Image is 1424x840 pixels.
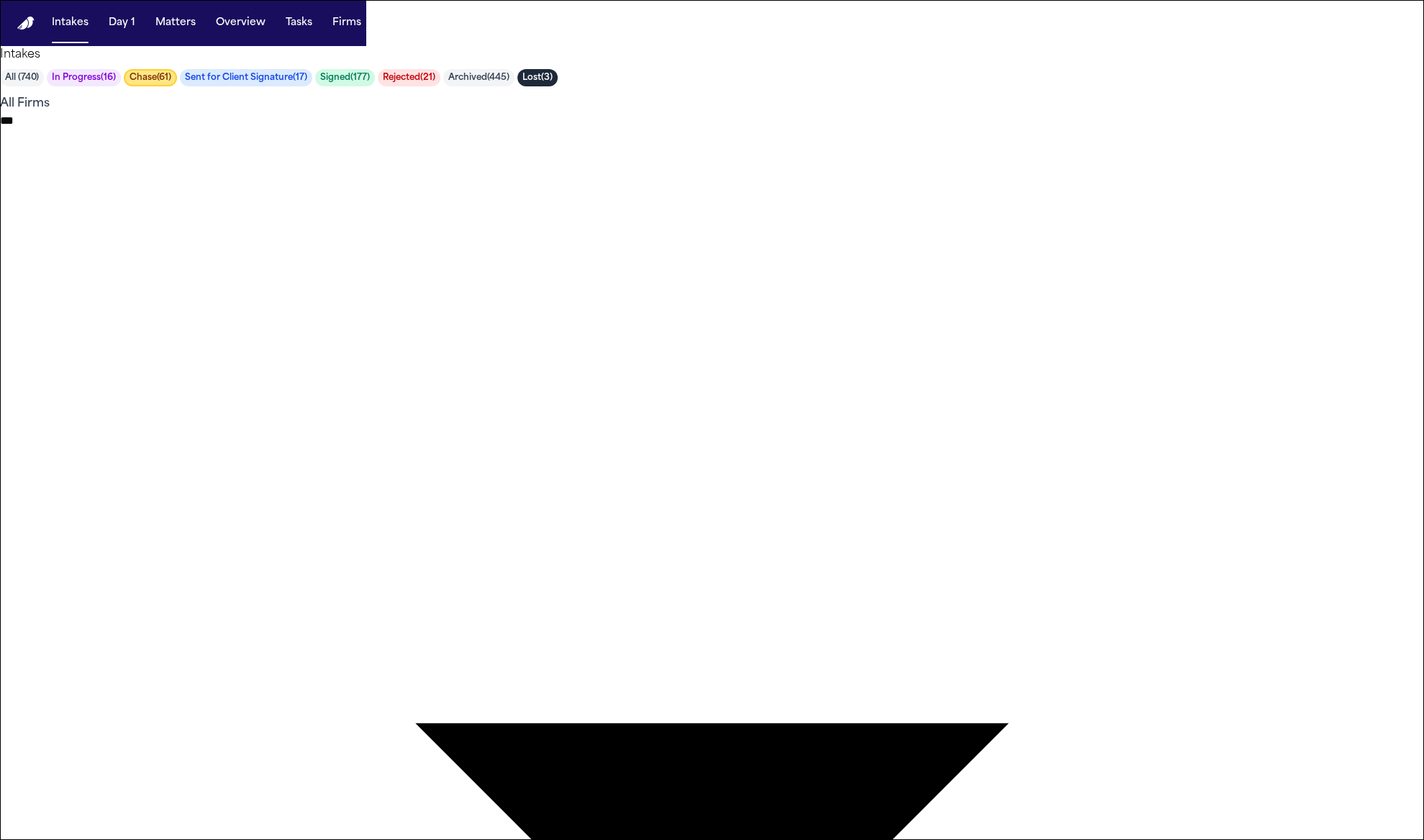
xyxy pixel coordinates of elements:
[180,69,312,86] button: Sent for Client Signature(17)
[17,17,35,30] img: Finch Logo
[280,10,318,36] button: Tasks
[443,69,514,86] button: Archived(445)
[315,69,375,86] button: Signed(177)
[47,69,121,86] button: In Progress(16)
[46,10,94,36] button: Intakes
[150,10,201,36] button: Matters
[517,69,558,86] button: Lost(3)
[210,10,271,36] button: Overview
[17,17,35,30] a: Home
[327,10,367,36] button: Firms
[378,69,440,86] button: Rejected(21)
[124,69,177,86] button: Chase(61)
[376,10,437,36] button: The Flock
[103,10,141,36] button: Day 1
